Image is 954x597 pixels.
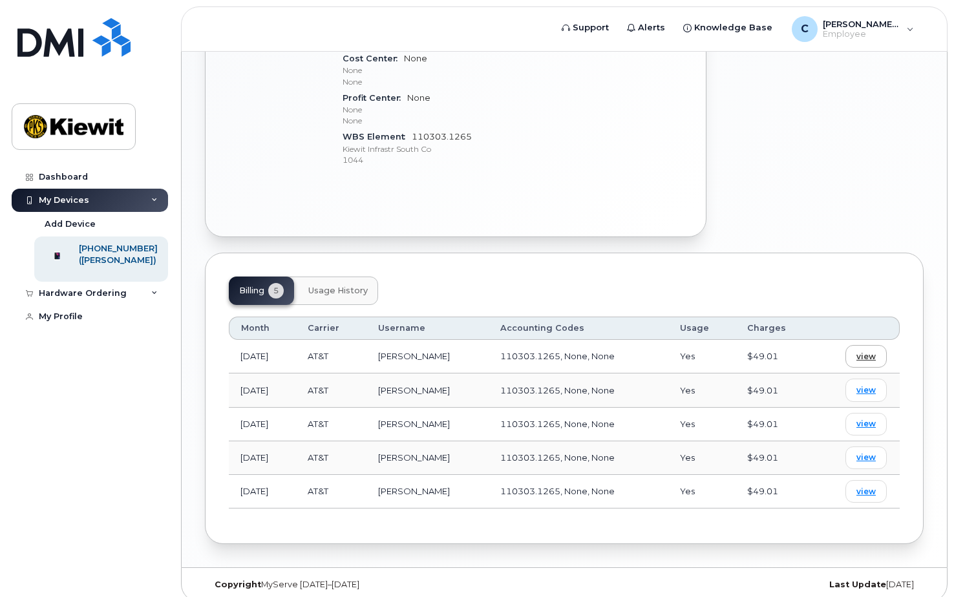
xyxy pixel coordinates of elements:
[736,317,815,340] th: Charges
[500,452,615,463] span: 110303.1265, None, None
[366,475,489,508] td: [PERSON_NAME]
[618,15,674,41] a: Alerts
[343,54,404,63] span: Cost Center
[229,317,296,340] th: Month
[308,286,368,296] span: Usage History
[856,486,876,497] span: view
[856,384,876,396] span: view
[366,441,489,475] td: [PERSON_NAME]
[668,340,736,373] td: Yes
[694,21,772,34] span: Knowledge Base
[747,452,803,464] div: $49.01
[856,418,876,430] span: view
[829,580,886,589] strong: Last Update
[343,93,407,103] span: Profit Center
[343,54,505,87] span: None
[296,373,366,407] td: AT&T
[343,154,505,165] p: 1044
[343,132,505,165] span: 110303.1265
[229,408,296,441] td: [DATE]
[823,29,900,39] span: Employee
[343,143,505,154] p: Kiewit Infrastr South Co
[845,413,887,435] a: view
[856,452,876,463] span: view
[823,19,900,29] span: [PERSON_NAME].[PERSON_NAME]
[668,441,736,475] td: Yes
[500,419,615,429] span: 110303.1265, None, None
[229,475,296,508] td: [DATE]
[296,408,366,441] td: AT&T
[845,379,887,401] a: view
[573,21,609,34] span: Support
[229,340,296,373] td: [DATE]
[674,15,781,41] a: Knowledge Base
[229,441,296,475] td: [DATE]
[366,317,489,340] th: Username
[668,475,736,508] td: Yes
[229,373,296,407] td: [DATE]
[801,21,809,37] span: C
[205,580,445,590] div: MyServe [DATE]–[DATE]
[296,441,366,475] td: AT&T
[296,340,366,373] td: AT&T
[343,132,412,141] span: WBS Element
[684,580,924,590] div: [DATE]
[343,104,505,115] p: None
[638,21,665,34] span: Alerts
[845,480,887,503] a: view
[489,317,668,340] th: Accounting Codes
[747,384,803,397] div: $49.01
[747,485,803,497] div: $49.01
[296,317,366,340] th: Carrier
[343,76,505,87] p: None
[898,541,944,587] iframe: Messenger Launcher
[856,351,876,362] span: view
[500,351,615,361] span: 110303.1265, None, None
[783,16,923,42] div: Christine.Beaudoin
[366,408,489,441] td: [PERSON_NAME]
[747,350,803,362] div: $49.01
[343,93,505,127] span: None
[500,486,615,496] span: 110303.1265, None, None
[343,65,505,76] p: None
[500,385,615,395] span: 110303.1265, None, None
[668,408,736,441] td: Yes
[343,115,505,126] p: None
[215,580,261,589] strong: Copyright
[296,475,366,508] td: AT&T
[366,340,489,373] td: [PERSON_NAME]
[747,418,803,430] div: $49.01
[668,373,736,407] td: Yes
[845,446,887,469] a: view
[668,317,736,340] th: Usage
[845,345,887,368] a: view
[553,15,618,41] a: Support
[366,373,489,407] td: [PERSON_NAME]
